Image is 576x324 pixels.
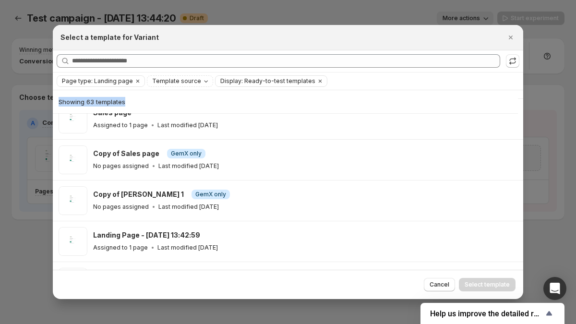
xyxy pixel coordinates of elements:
[152,77,201,85] span: Template source
[59,98,125,106] span: Showing 63 templates
[133,76,143,86] button: Clear
[430,309,543,318] span: Help us improve the detailed report for A/B campaigns
[57,76,133,86] button: Page type: Landing page
[430,281,449,288] span: Cancel
[93,121,148,129] p: Assigned to 1 page
[158,162,219,170] p: Last modified [DATE]
[93,190,184,199] h3: Copy of [PERSON_NAME] 1
[93,203,149,211] p: No pages assigned
[93,149,159,158] h3: Copy of Sales page
[195,191,226,198] span: GemX only
[93,162,149,170] p: No pages assigned
[315,76,325,86] button: Clear
[216,76,315,86] button: Display: Ready-to-test templates
[93,230,200,240] h3: Landing Page - [DATE] 13:42:59
[543,277,566,300] div: Open Intercom Messenger
[147,76,213,86] button: Template source
[93,244,148,252] p: Assigned to 1 page
[171,150,202,157] span: GemX only
[504,31,517,44] button: Close
[158,203,219,211] p: Last modified [DATE]
[157,121,218,129] p: Last modified [DATE]
[430,308,555,319] button: Show survey - Help us improve the detailed report for A/B campaigns
[60,33,159,42] h2: Select a template for Variant
[157,244,218,252] p: Last modified [DATE]
[62,77,133,85] span: Page type: Landing page
[424,278,455,291] button: Cancel
[220,77,315,85] span: Display: Ready-to-test templates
